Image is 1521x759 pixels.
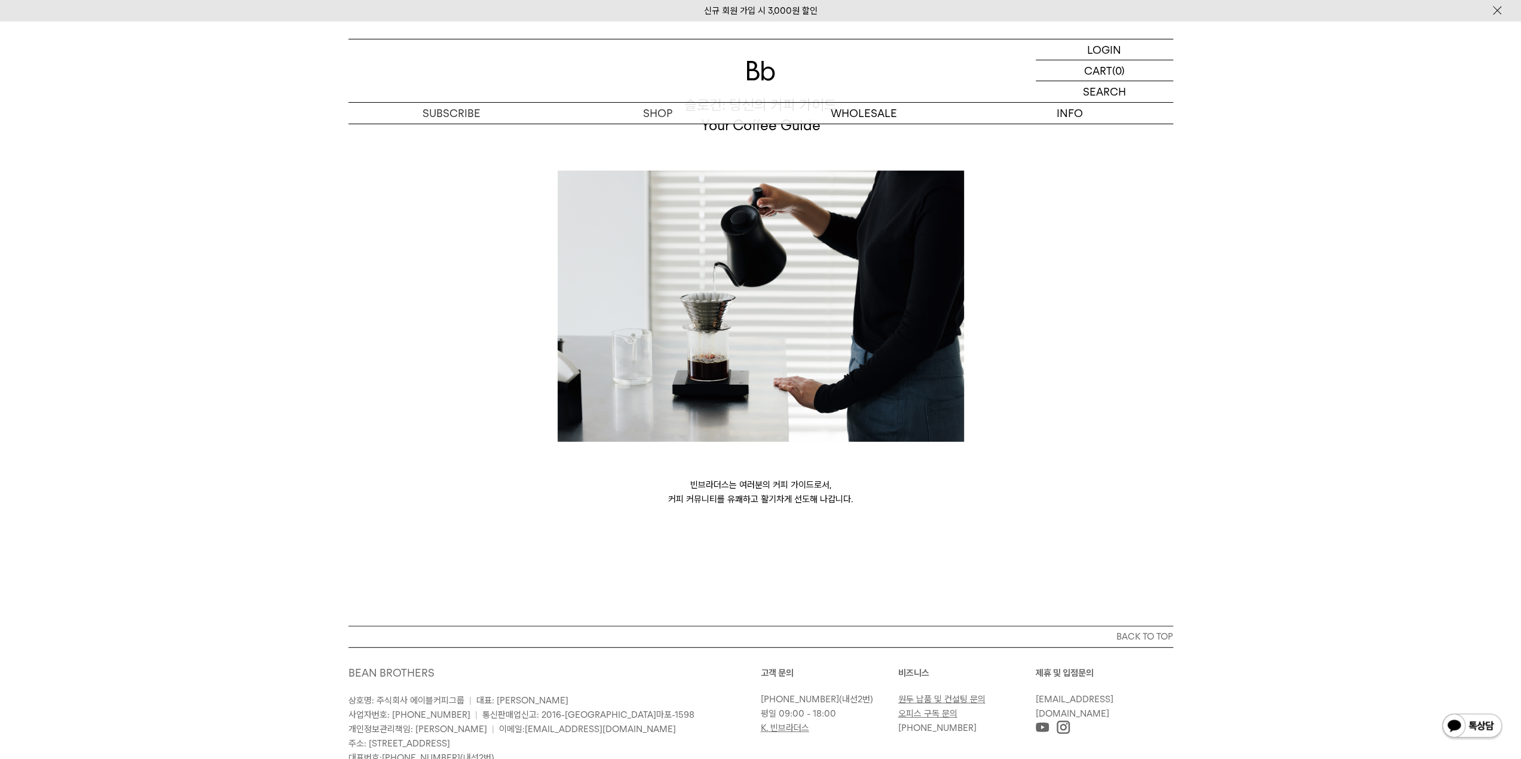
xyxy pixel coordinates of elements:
[348,666,434,679] a: BEAN BROTHERS
[704,5,818,16] a: 신규 회원 가입 시 3,000원 할인
[1441,712,1503,741] img: 카카오톡 채널 1:1 채팅 버튼
[482,709,694,720] span: 통신판매업신고: 2016-[GEOGRAPHIC_DATA]마포-1598
[348,103,555,124] a: SUBSCRIBE
[898,708,957,719] a: 오피스 구독 문의
[1036,666,1173,680] p: 제휴 및 입점문의
[761,706,892,721] p: 평일 09:00 - 18:00
[746,61,775,81] img: 로고
[348,724,487,735] span: 개인정보관리책임: [PERSON_NAME]
[761,692,892,706] p: (내선2번)
[761,694,839,705] a: [PHONE_NUMBER]
[348,738,450,749] span: 주소: [STREET_ADDRESS]
[1084,60,1112,81] p: CART
[1112,60,1125,81] p: (0)
[898,723,977,733] a: [PHONE_NUMBER]
[761,666,898,680] p: 고객 문의
[898,666,1036,680] p: 비즈니스
[492,724,494,735] span: |
[1083,81,1126,102] p: SEARCH
[1087,39,1121,60] p: LOGIN
[475,709,478,720] span: |
[348,695,464,706] span: 상호명: 주식회사 에이블커피그룹
[469,695,472,706] span: |
[898,694,986,705] a: 원두 납품 및 컨설팅 문의
[1036,60,1173,81] a: CART (0)
[1036,39,1173,60] a: LOGIN
[558,478,964,506] p: 빈브라더스는 여러분의 커피 가이드로서, 커피 커뮤니티를 유쾌하고 활기차게 선도해 나갑니다.
[476,695,568,706] span: 대표: [PERSON_NAME]
[348,709,470,720] span: 사업자번호: [PHONE_NUMBER]
[761,723,809,733] a: K. 빈브라더스
[967,103,1173,124] p: INFO
[761,103,967,124] p: WHOLESALE
[1036,694,1113,719] a: [EMAIL_ADDRESS][DOMAIN_NAME]
[499,724,676,735] span: 이메일:
[525,724,676,735] a: [EMAIL_ADDRESS][DOMAIN_NAME]
[348,626,1173,647] button: BACK TO TOP
[555,103,761,124] a: SHOP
